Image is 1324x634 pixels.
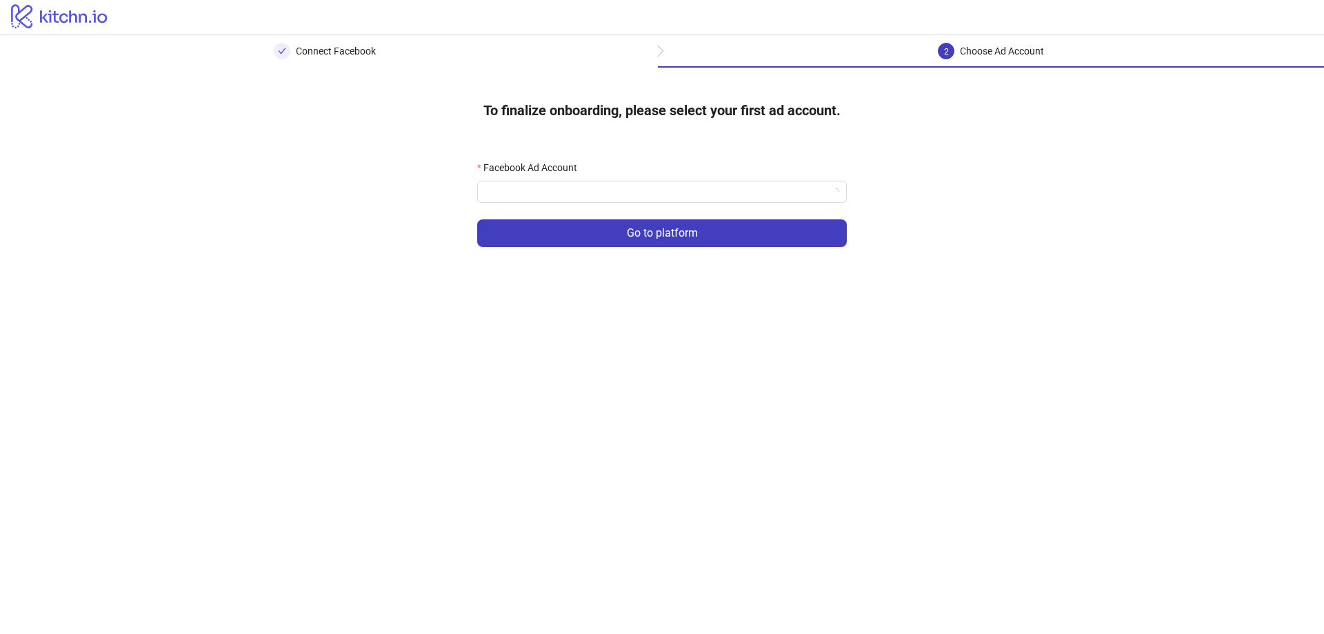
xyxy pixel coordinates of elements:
[278,47,286,55] span: check
[477,219,847,247] button: Go to platform
[944,47,949,57] span: 2
[461,90,863,131] h4: To finalize onboarding, please select your first ad account.
[627,227,698,239] span: Go to platform
[296,43,376,59] div: Connect Facebook
[831,188,839,196] span: loading
[477,160,586,175] label: Facebook Ad Account
[960,43,1044,59] div: Choose Ad Account
[485,181,826,202] input: Facebook Ad Account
